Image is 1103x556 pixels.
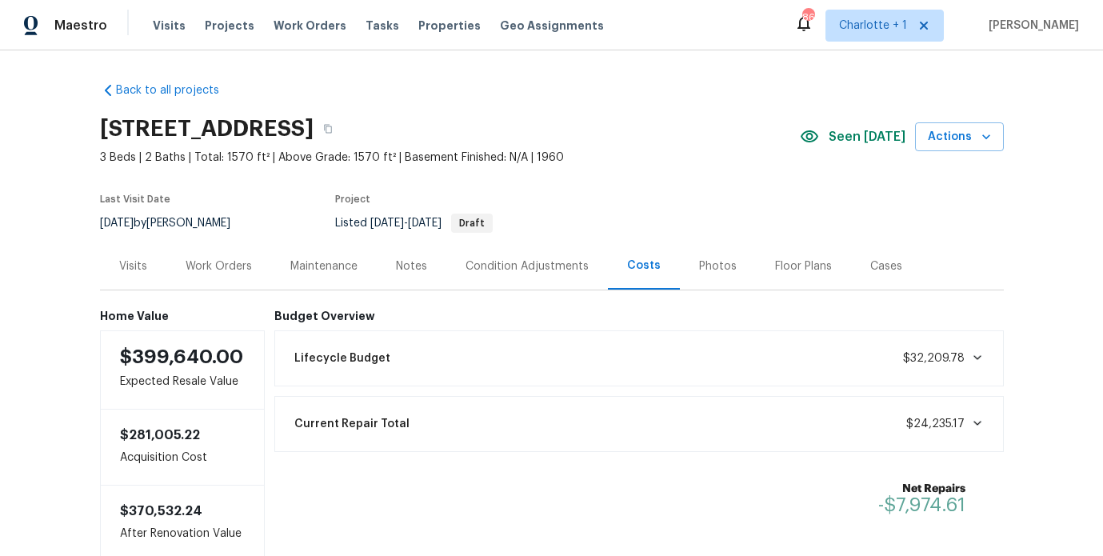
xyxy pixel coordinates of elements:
[699,258,737,274] div: Photos
[915,122,1004,152] button: Actions
[370,218,404,229] span: [DATE]
[153,18,186,34] span: Visits
[205,18,254,34] span: Projects
[290,258,358,274] div: Maintenance
[100,310,266,322] h6: Home Value
[274,310,1004,322] h6: Budget Overview
[119,258,147,274] div: Visits
[100,330,266,410] div: Expected Resale Value
[878,481,965,497] b: Net Repairs
[294,416,410,432] span: Current Repair Total
[396,258,427,274] div: Notes
[54,18,107,34] span: Maestro
[408,218,442,229] span: [DATE]
[120,347,243,366] span: $399,640.00
[335,194,370,204] span: Project
[802,10,813,26] div: 86
[829,129,905,145] span: Seen [DATE]
[100,121,314,137] h2: [STREET_ADDRESS]
[906,418,965,430] span: $24,235.17
[100,410,266,485] div: Acquisition Cost
[120,505,202,518] span: $370,532.24
[294,350,390,366] span: Lifecycle Budget
[335,218,493,229] span: Listed
[627,258,661,274] div: Costs
[839,18,907,34] span: Charlotte + 1
[928,127,991,147] span: Actions
[878,495,965,514] span: -$7,974.61
[466,258,589,274] div: Condition Adjustments
[100,214,250,233] div: by [PERSON_NAME]
[314,114,342,143] button: Copy Address
[870,258,902,274] div: Cases
[100,82,254,98] a: Back to all projects
[370,218,442,229] span: -
[775,258,832,274] div: Floor Plans
[418,18,481,34] span: Properties
[120,429,200,442] span: $281,005.22
[186,258,252,274] div: Work Orders
[100,150,800,166] span: 3 Beds | 2 Baths | Total: 1570 ft² | Above Grade: 1570 ft² | Basement Finished: N/A | 1960
[453,218,491,228] span: Draft
[274,18,346,34] span: Work Orders
[366,20,399,31] span: Tasks
[100,194,170,204] span: Last Visit Date
[100,218,134,229] span: [DATE]
[982,18,1079,34] span: [PERSON_NAME]
[903,353,965,364] span: $32,209.78
[500,18,604,34] span: Geo Assignments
